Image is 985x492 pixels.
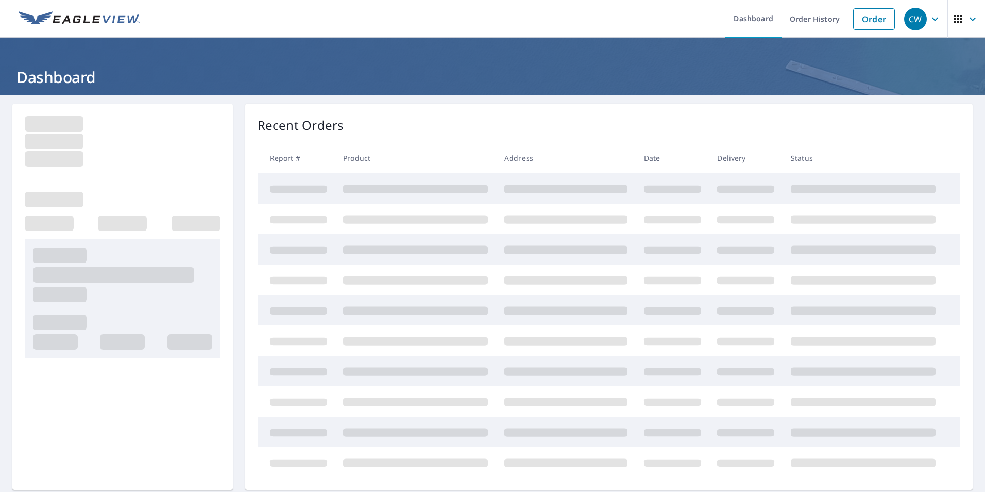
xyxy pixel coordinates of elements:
div: CW [904,8,927,30]
th: Delivery [709,143,783,173]
th: Date [636,143,709,173]
p: Recent Orders [258,116,344,135]
a: Order [853,8,895,30]
th: Address [496,143,636,173]
th: Report # [258,143,335,173]
th: Product [335,143,496,173]
h1: Dashboard [12,67,973,88]
img: EV Logo [19,11,140,27]
th: Status [783,143,944,173]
